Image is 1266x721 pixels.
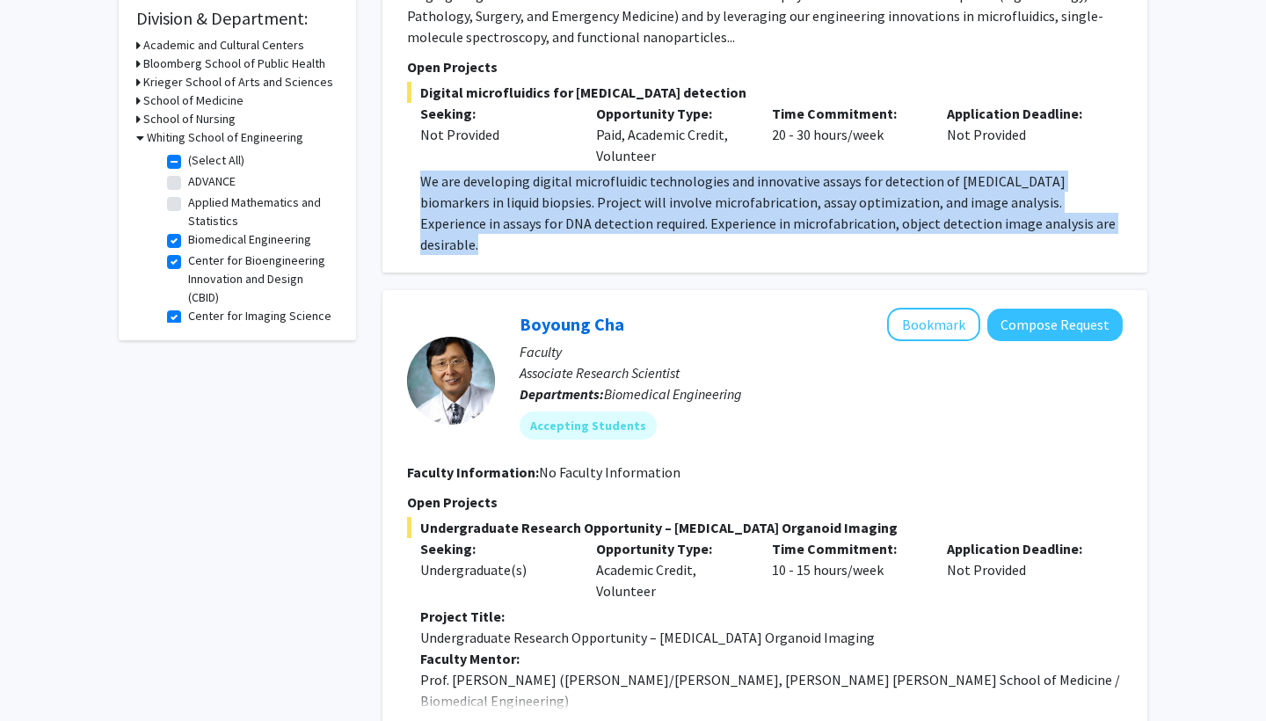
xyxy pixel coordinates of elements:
label: (Select All) [188,151,244,170]
div: Undergraduate(s) [420,559,570,580]
label: Applied Mathematics and Statistics [188,193,334,230]
div: Academic Credit, Volunteer [583,538,759,601]
span: Undergraduate Research Opportunity – [MEDICAL_DATA] Organoid Imaging [407,517,1123,538]
button: Compose Request to Boyoung Cha [987,309,1123,341]
p: Opportunity Type: [596,538,746,559]
h3: Bloomberg School of Public Health [143,55,325,73]
div: 20 - 30 hours/week [759,103,935,166]
p: Prof. [PERSON_NAME] ([PERSON_NAME]/[PERSON_NAME], [PERSON_NAME] [PERSON_NAME] School of Medicine ... [420,669,1123,711]
span: Digital microfluidics for [MEDICAL_DATA] detection [407,82,1123,103]
div: Not Provided [934,103,1110,166]
p: Application Deadline: [947,103,1096,124]
mat-chip: Accepting Students [520,411,657,440]
b: Departments: [520,385,604,403]
p: Time Commitment: [772,538,921,559]
p: Time Commitment: [772,103,921,124]
div: Not Provided [934,538,1110,601]
p: Seeking: [420,538,570,559]
h3: School of Nursing [143,110,236,128]
h3: Academic and Cultural Centers [143,36,304,55]
p: Open Projects [407,492,1123,513]
label: ADVANCE [188,172,236,191]
p: Application Deadline: [947,538,1096,559]
h3: Krieger School of Arts and Sciences [143,73,333,91]
strong: Faculty Mentor: [420,650,520,667]
iframe: Chat [13,642,75,708]
div: Not Provided [420,124,570,145]
b: Faculty Information: [407,463,539,481]
div: 10 - 15 hours/week [759,538,935,601]
a: Boyoung Cha [520,313,624,335]
label: Center for Bioengineering Innovation and Design (CBID) [188,251,334,307]
span: Biomedical Engineering [604,385,742,403]
label: Biomedical Engineering [188,230,311,249]
p: Faculty [520,341,1123,362]
button: Add Boyoung Cha to Bookmarks [887,308,980,341]
div: Paid, Academic Credit, Volunteer [583,103,759,166]
p: Open Projects [407,56,1123,77]
p: Opportunity Type: [596,103,746,124]
p: Seeking: [420,103,570,124]
p: We are developing digital microfluidic technologies and innovative assays for detection of [MEDIC... [420,171,1123,255]
strong: Project Title: [420,608,505,625]
h3: Whiting School of Engineering [147,128,303,147]
p: Undergraduate Research Opportunity – [MEDICAL_DATA] Organoid Imaging [420,627,1123,648]
label: Center for Imaging Science [188,307,331,325]
h3: School of Medicine [143,91,244,110]
h2: Division & Department: [136,8,338,29]
span: No Faculty Information [539,463,680,481]
p: Associate Research Scientist [520,362,1123,383]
